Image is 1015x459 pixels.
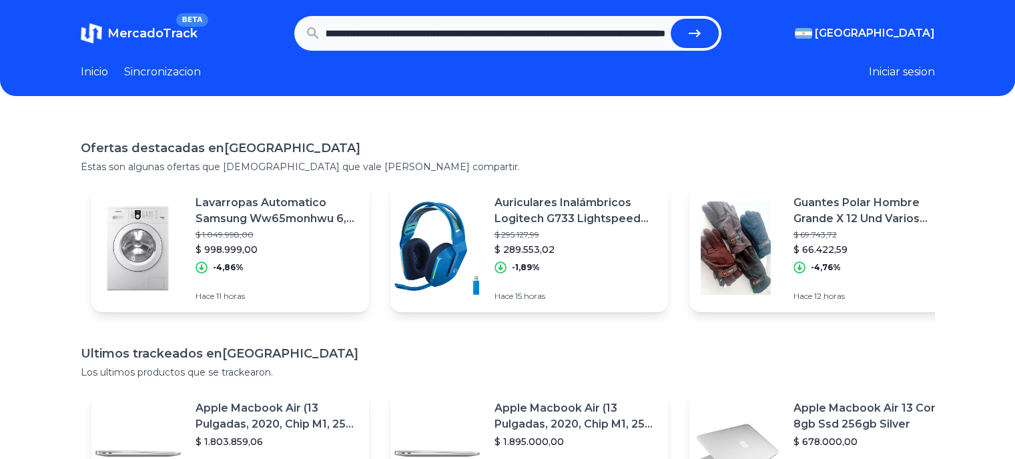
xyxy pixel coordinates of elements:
[793,243,956,256] p: $ 66.422,59
[91,184,369,312] a: Featured imageLavarropas Automatico Samsung Ww65monhwu 6,5 Kgs 1000 Rpm$ 1.049.998,00$ 998.999,00...
[81,23,102,44] img: MercadoTrack
[81,160,935,173] p: Estas son algunas ofertas que [DEMOGRAPHIC_DATA] que vale [PERSON_NAME] compartir.
[81,23,198,44] a: MercadoTrackBETA
[81,344,935,363] h1: Ultimos trackeados en [GEOGRAPHIC_DATA]
[91,201,185,295] img: Featured image
[793,229,956,240] p: $ 69.743,72
[494,400,657,432] p: Apple Macbook Air (13 Pulgadas, 2020, Chip M1, 256 Gb De Ssd, 8 Gb De Ram) - Plata
[176,13,208,27] span: BETA
[811,262,841,273] p: -4,76%
[494,435,657,448] p: $ 1.895.000,00
[81,139,935,157] h1: Ofertas destacadas en [GEOGRAPHIC_DATA]
[869,64,935,80] button: Iniciar sesion
[196,229,358,240] p: $ 1.049.998,00
[494,291,657,302] p: Hace 15 horas
[512,262,540,273] p: -1,89%
[793,400,956,432] p: Apple Macbook Air 13 Core I5 8gb Ssd 256gb Silver
[213,262,244,273] p: -4,86%
[795,28,812,39] img: Argentina
[689,184,967,312] a: Featured imageGuantes Polar Hombre Grande X 12 Und Varios Colores$ 69.743,72$ 66.422,59-4,76%Hace...
[81,366,935,379] p: Los ultimos productos que se trackearon.
[81,64,108,80] a: Inicio
[494,229,657,240] p: $ 295.127,99
[196,243,358,256] p: $ 998.999,00
[793,435,956,448] p: $ 678.000,00
[107,26,198,41] span: MercadoTrack
[196,291,358,302] p: Hace 11 horas
[196,400,358,432] p: Apple Macbook Air (13 Pulgadas, 2020, Chip M1, 256 Gb De Ssd, 8 Gb De Ram) - Plata
[815,25,935,41] span: [GEOGRAPHIC_DATA]
[689,201,783,295] img: Featured image
[494,243,657,256] p: $ 289.553,02
[196,435,358,448] p: $ 1.803.859,06
[124,64,201,80] a: Sincronizacion
[390,184,668,312] a: Featured imageAuriculares Inalámbricos Logitech G733 Lightspeed Rgb, Azul$ 295.127,99$ 289.553,02...
[793,195,956,227] p: Guantes Polar Hombre Grande X 12 Und Varios Colores
[494,195,657,227] p: Auriculares Inalámbricos Logitech G733 Lightspeed Rgb, Azul
[795,25,935,41] button: [GEOGRAPHIC_DATA]
[390,201,484,295] img: Featured image
[196,195,358,227] p: Lavarropas Automatico Samsung Ww65monhwu 6,5 Kgs 1000 Rpm
[793,291,956,302] p: Hace 12 horas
